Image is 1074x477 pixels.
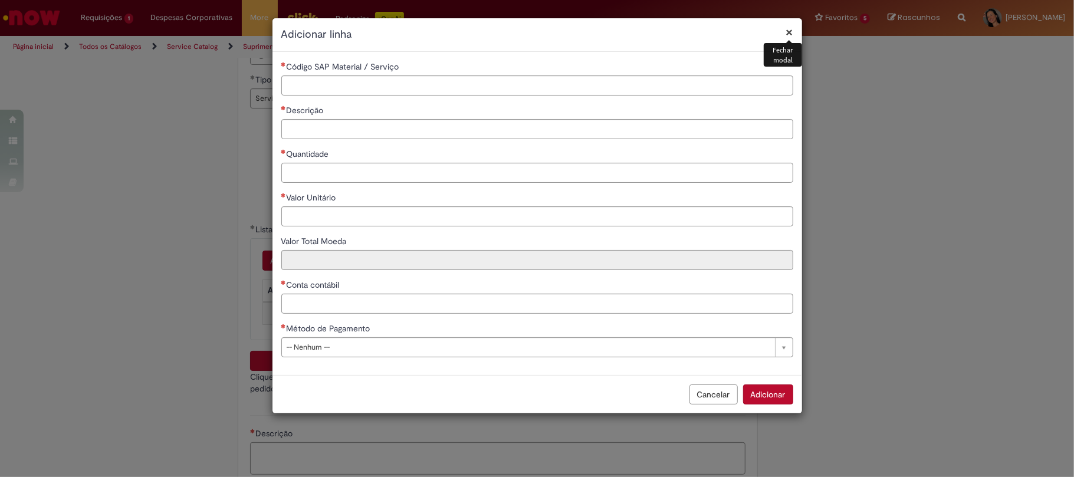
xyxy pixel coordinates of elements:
[281,119,793,139] input: Descrição
[281,75,793,96] input: Código SAP Material / Serviço
[281,236,349,246] span: Somente leitura - Valor Total Moeda
[281,27,793,42] h2: Adicionar linha
[786,26,793,38] button: Fechar modal
[281,193,287,198] span: Necessários
[281,294,793,314] input: Conta contábil
[281,163,793,183] input: Quantidade
[287,279,342,290] span: Conta contábil
[764,43,802,67] div: Fechar modal
[287,61,402,72] span: Código SAP Material / Serviço
[689,384,738,404] button: Cancelar
[281,280,287,285] span: Necessários
[281,62,287,67] span: Necessários
[287,192,339,203] span: Valor Unitário
[281,149,287,154] span: Necessários
[281,206,793,226] input: Valor Unitário
[281,250,793,270] input: Valor Total Moeda
[287,338,769,357] span: -- Nenhum --
[281,324,287,328] span: Necessários
[287,323,373,334] span: Método de Pagamento
[287,105,326,116] span: Descrição
[287,149,331,159] span: Quantidade
[281,106,287,110] span: Necessários
[743,384,793,404] button: Adicionar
